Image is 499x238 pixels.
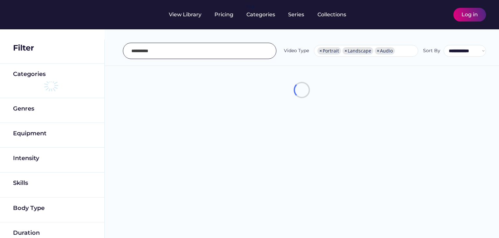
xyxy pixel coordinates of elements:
[13,42,34,53] div: Filter
[246,3,255,10] div: fvck
[169,11,201,18] div: View Library
[13,229,40,237] div: Duration
[75,11,83,19] img: yH5BAEAAAAALAAAAAABAAEAAAIBRAA7
[319,49,322,53] span: ×
[83,70,91,78] img: yH5BAEAAAAALAAAAAABAAEAAAIBRAA7
[317,11,346,18] div: Collections
[317,47,341,54] li: Portrait
[428,11,436,19] img: yH5BAEAAAAALAAAAAABAAEAAAIBRAA7
[13,105,34,113] div: Genres
[375,47,395,54] li: Audio
[246,11,275,18] div: Categories
[13,154,39,162] div: Intensity
[462,11,478,18] div: Log in
[343,47,373,54] li: Landscape
[377,49,379,53] span: ×
[13,70,46,78] div: Categories
[13,179,29,187] div: Skills
[83,130,91,138] img: yH5BAEAAAAALAAAAAABAAEAAAIBRAA7
[83,155,91,162] img: yH5BAEAAAAALAAAAAABAAEAAAIBRAA7
[83,179,91,187] img: yH5BAEAAAAALAAAAAABAAEAAAIBRAA7
[83,229,91,237] img: yH5BAEAAAAALAAAAAABAAEAAAIBRAA7
[83,204,91,212] img: yH5BAEAAAAALAAAAAABAAEAAAIBRAA7
[284,48,309,54] div: Video Type
[13,7,65,21] img: yH5BAEAAAAALAAAAAABAAEAAAIBRAA7
[83,105,91,112] img: yH5BAEAAAAALAAAAAABAAEAAAIBRAA7
[214,11,233,18] div: Pricing
[423,48,440,54] div: Sort By
[262,47,270,55] img: yH5BAEAAAAALAAAAAABAAEAAAIBRAA7
[439,11,447,19] img: yH5BAEAAAAALAAAAAABAAEAAAIBRAA7
[345,49,347,53] span: ×
[288,11,304,18] div: Series
[13,204,45,212] div: Body Type
[13,129,47,138] div: Equipment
